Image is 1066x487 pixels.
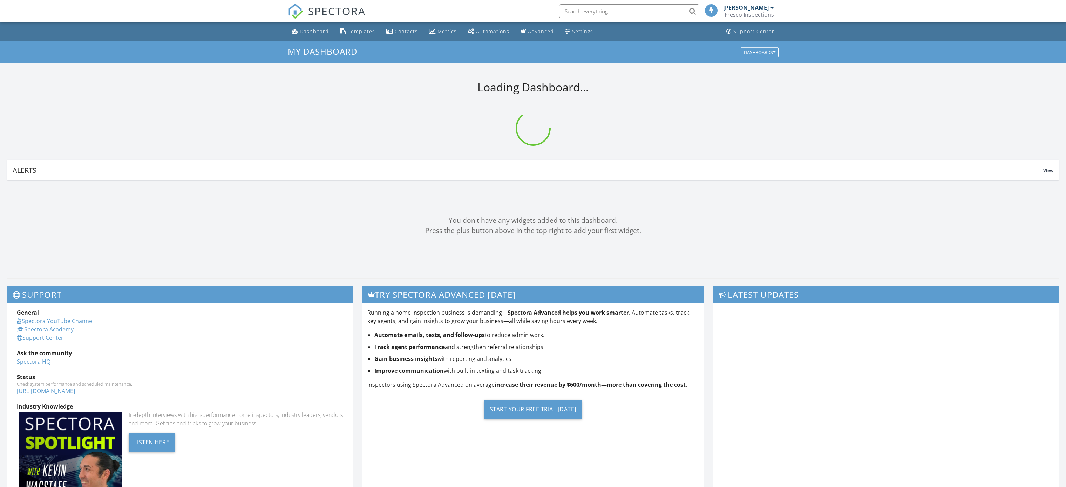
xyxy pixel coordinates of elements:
[725,11,774,18] div: Fresco Inspections
[374,343,698,351] li: and strengthen referral relationships.
[426,25,460,38] a: Metrics
[17,325,74,333] a: Spectora Academy
[17,334,63,342] a: Support Center
[744,50,775,55] div: Dashboards
[129,433,175,452] div: Listen Here
[17,373,344,381] div: Status
[484,400,582,419] div: Start Your Free Trial [DATE]
[367,308,698,325] p: Running a home inspection business is demanding— . Automate tasks, track key agents, and gain ins...
[17,387,75,395] a: [URL][DOMAIN_NAME]
[1043,167,1053,173] span: View
[362,286,704,303] h3: Try spectora advanced [DATE]
[129,438,175,446] a: Listen Here
[518,25,557,38] a: Advanced
[7,215,1059,226] div: You don't have any widgets added to this dashboard.
[713,286,1059,303] h3: Latest Updates
[495,381,686,389] strong: increase their revenue by $600/month—more than covering the cost
[723,4,769,11] div: [PERSON_NAME]
[374,355,437,363] strong: Gain business insights
[476,28,509,35] div: Automations
[465,25,512,38] a: Automations (Basic)
[383,25,421,38] a: Contacts
[288,46,357,57] span: My Dashboard
[17,309,39,316] strong: General
[374,331,485,339] strong: Automate emails, texts, and follow-ups
[308,4,366,18] span: SPECTORA
[367,380,698,389] p: Inspectors using Spectora Advanced on average .
[562,25,596,38] a: Settings
[437,28,457,35] div: Metrics
[508,309,629,316] strong: Spectora Advanced helps you work smarter
[528,28,554,35] div: Advanced
[337,25,378,38] a: Templates
[374,366,698,375] li: with built-in texting and task tracking.
[288,4,303,19] img: The Best Home Inspection Software - Spectora
[348,28,375,35] div: Templates
[395,28,418,35] div: Contacts
[367,395,698,424] a: Start Your Free Trial [DATE]
[741,47,779,57] button: Dashboards
[289,25,332,38] a: Dashboard
[288,9,366,24] a: SPECTORA
[733,28,774,35] div: Support Center
[17,402,344,411] div: Industry Knowledge
[17,381,344,387] div: Check system performance and scheduled maintenance.
[300,28,329,35] div: Dashboard
[17,349,344,357] div: Ask the community
[17,358,50,365] a: Spectora HQ
[374,367,444,375] strong: Improve communication
[374,355,698,363] li: with reporting and analytics.
[572,28,593,35] div: Settings
[7,286,353,303] h3: Support
[559,4,699,18] input: Search everything...
[13,165,1043,175] div: Alerts
[17,317,94,325] a: Spectora YouTube Channel
[374,343,445,351] strong: Track agent performance
[724,25,777,38] a: Support Center
[374,331,698,339] li: to reduce admin work.
[129,411,344,427] div: In-depth interviews with high-performance home inspectors, industry leaders, vendors and more. Ge...
[7,226,1059,236] div: Press the plus button above in the top right to add your first widget.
